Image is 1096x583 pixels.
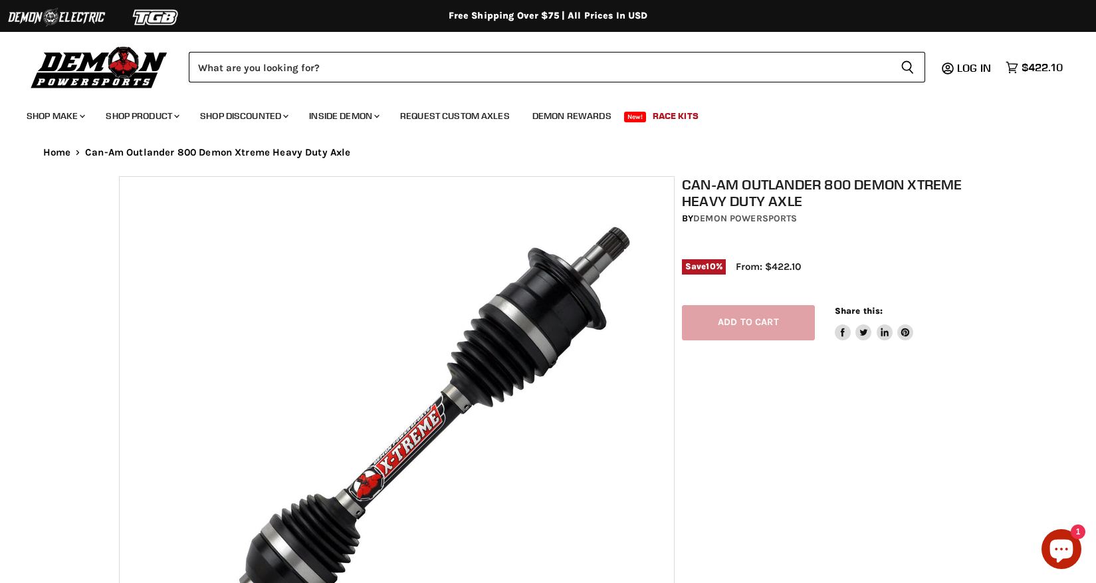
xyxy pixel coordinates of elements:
form: Product [189,52,925,82]
a: Log in [951,62,999,74]
aside: Share this: [835,305,914,340]
img: TGB Logo 2 [106,5,206,30]
button: Search [890,52,925,82]
a: Request Custom Axles [390,102,520,130]
a: Shop Product [96,102,187,130]
span: Save % [682,259,726,274]
a: Shop Make [17,102,93,130]
span: New! [624,112,647,122]
h1: Can-Am Outlander 800 Demon Xtreme Heavy Duty Axle [682,176,985,209]
div: by [682,211,985,226]
a: Demon Powersports [693,213,797,224]
a: Inside Demon [299,102,387,130]
span: Log in [957,61,991,74]
a: Race Kits [643,102,709,130]
a: Demon Rewards [522,102,621,130]
inbox-online-store-chat: Shopify online store chat [1038,529,1085,572]
span: Share this: [835,306,883,316]
span: From: $422.10 [736,261,801,273]
span: Can-Am Outlander 800 Demon Xtreme Heavy Duty Axle [85,147,350,158]
ul: Main menu [17,97,1059,130]
div: Free Shipping Over $75 | All Prices In USD [17,10,1080,22]
input: Search [189,52,890,82]
span: 10 [706,261,715,271]
img: Demon Powersports [27,43,172,90]
nav: Breadcrumbs [17,147,1080,158]
img: Demon Electric Logo 2 [7,5,106,30]
a: Home [43,147,71,158]
a: Shop Discounted [190,102,296,130]
a: $422.10 [999,58,1069,77]
span: $422.10 [1022,61,1063,74]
